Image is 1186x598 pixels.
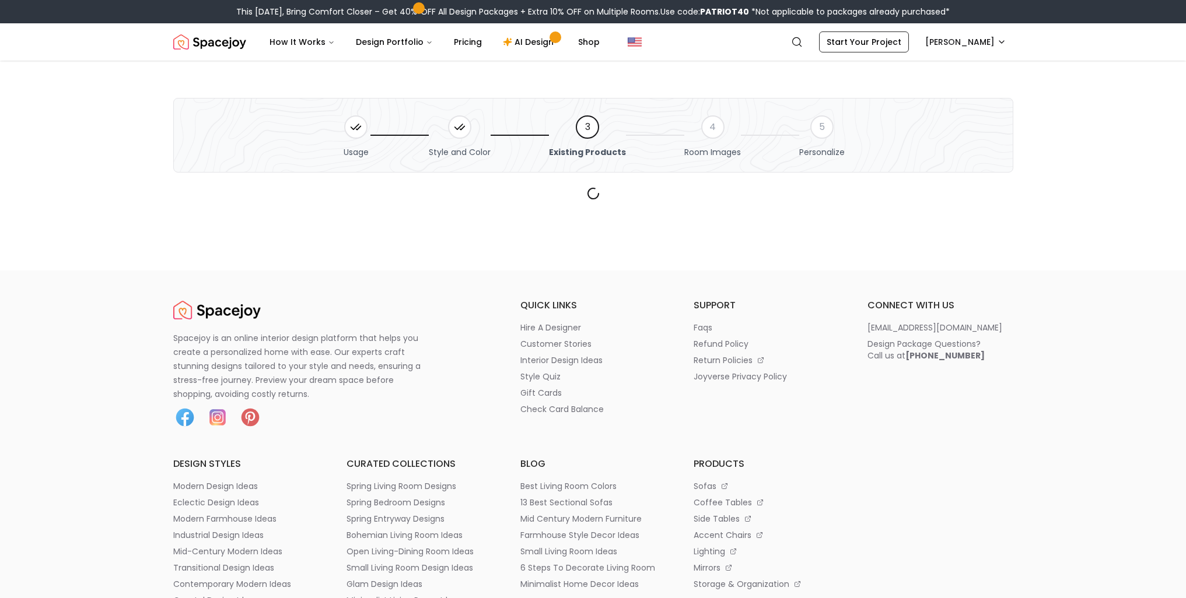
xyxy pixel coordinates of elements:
[694,578,839,590] a: storage & organization
[569,30,609,54] a: Shop
[347,497,445,508] p: spring bedroom designs
[347,513,492,525] a: spring entryway designs
[694,497,752,508] p: coffee tables
[236,6,950,17] div: This [DATE], Bring Comfort Closer – Get 40% OFF All Design Packages + Extra 10% OFF on Multiple R...
[694,513,839,525] a: side tables
[173,513,277,525] p: modern farmhouse ideas
[260,30,344,54] button: How It Works
[520,298,666,312] h6: quick links
[173,546,282,557] p: mid-century modern ideas
[694,513,740,525] p: side tables
[819,31,909,52] a: Start Your Project
[347,578,422,590] p: glam design ideas
[694,298,839,312] h6: support
[694,480,716,492] p: sofas
[694,562,839,574] a: mirrors
[694,546,725,557] p: lighting
[867,338,985,361] div: Design Package Questions? Call us at
[749,6,950,17] span: *Not applicable to packages already purchased*
[520,354,603,366] p: interior design ideas
[173,497,259,508] p: eclectic design ideas
[173,406,197,429] img: Facebook icon
[173,546,319,557] a: mid-century modern ideas
[173,298,261,322] a: Spacejoy
[576,115,599,139] div: 3
[694,371,787,382] p: joyverse privacy policy
[799,146,845,158] span: Personalize
[347,562,473,574] p: small living room design ideas
[694,562,720,574] p: mirrors
[520,513,642,525] p: mid century modern furniture
[520,338,666,350] a: customer stories
[520,578,666,590] a: minimalist home decor ideas
[694,457,839,471] h6: products
[347,457,492,471] h6: curated collections
[173,513,319,525] a: modern farmhouse ideas
[520,457,666,471] h6: blog
[520,578,639,590] p: minimalist home decor ideas
[239,406,262,429] img: Pinterest icon
[694,338,839,350] a: refund policy
[344,146,369,158] span: Usage
[694,480,839,492] a: sofas
[867,338,1013,361] a: Design Package Questions?Call us at[PHONE_NUMBER]
[173,480,258,492] p: modern design ideas
[173,457,319,471] h6: design styles
[173,562,319,574] a: transitional design ideas
[445,30,491,54] a: Pricing
[347,30,442,54] button: Design Portfolio
[494,30,566,54] a: AI Design
[520,338,592,350] p: customer stories
[520,371,666,382] a: style quiz
[206,406,229,429] a: Instagram icon
[520,387,666,399] a: gift cards
[347,562,492,574] a: small living room design ideas
[520,562,666,574] a: 6 steps to decorate living room
[173,578,291,590] p: contemporary modern ideas
[173,529,264,541] p: industrial design ideas
[347,497,492,508] a: spring bedroom designs
[347,546,492,557] a: open living-dining room ideas
[520,497,613,508] p: 13 best sectional sofas
[347,578,492,590] a: glam design ideas
[347,480,492,492] a: spring living room designs
[867,298,1013,312] h6: connect with us
[173,331,435,401] p: Spacejoy is an online interior design platform that helps you create a personalized home with eas...
[520,546,617,557] p: small living room ideas
[260,30,609,54] nav: Main
[520,562,655,574] p: 6 steps to decorate living room
[429,146,491,158] span: Style and Color
[694,354,839,366] a: return policies
[173,529,319,541] a: industrial design ideas
[520,354,666,366] a: interior design ideas
[347,546,474,557] p: open living-dining room ideas
[520,403,604,415] p: check card balance
[684,146,741,158] span: Room Images
[173,23,1013,61] nav: Global
[520,497,666,508] a: 13 best sectional sofas
[173,562,274,574] p: transitional design ideas
[694,354,753,366] p: return policies
[694,546,839,557] a: lighting
[520,529,666,541] a: farmhouse style decor ideas
[520,403,666,415] a: check card balance
[700,6,749,17] b: PATRIOT40
[520,546,666,557] a: small living room ideas
[694,338,748,350] p: refund policy
[520,513,666,525] a: mid century modern furniture
[173,30,246,54] img: Spacejoy Logo
[701,115,725,139] div: 4
[694,497,839,508] a: coffee tables
[520,387,562,399] p: gift cards
[173,578,319,590] a: contemporary modern ideas
[660,6,749,17] span: Use code:
[173,298,261,322] img: Spacejoy Logo
[694,322,712,333] p: faqs
[520,480,617,492] p: best living room colors
[520,322,666,333] a: hire a designer
[905,350,985,361] b: [PHONE_NUMBER]
[694,578,789,590] p: storage & organization
[810,115,834,139] div: 5
[347,513,445,525] p: spring entryway designs
[867,322,1013,333] a: [EMAIL_ADDRESS][DOMAIN_NAME]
